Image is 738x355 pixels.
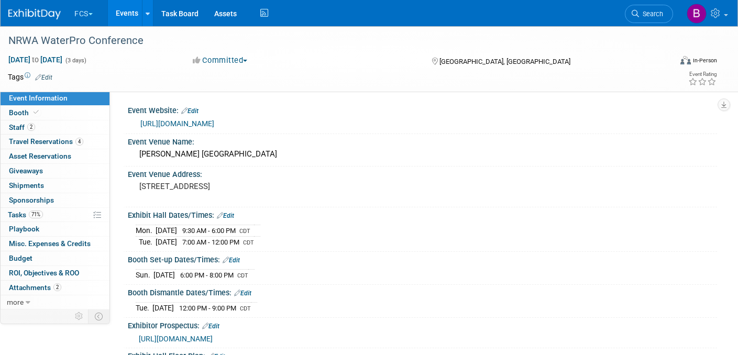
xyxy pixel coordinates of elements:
[182,238,239,246] span: 7:00 AM - 12:00 PM
[687,4,707,24] img: Barb DeWyer
[8,210,43,219] span: Tasks
[625,5,673,23] a: Search
[1,120,109,135] a: Staff2
[128,134,717,147] div: Event Venue Name:
[139,335,213,343] a: [URL][DOMAIN_NAME]
[240,305,251,312] span: CDT
[9,94,68,102] span: Event Information
[75,138,83,146] span: 4
[1,135,109,149] a: Travel Reservations4
[7,298,24,306] span: more
[1,295,109,309] a: more
[140,119,214,128] a: [URL][DOMAIN_NAME]
[9,152,71,160] span: Asset Reservations
[9,254,32,262] span: Budget
[9,137,83,146] span: Travel Reservations
[1,106,109,120] a: Booth
[70,309,89,323] td: Personalize Event Tab Strip
[9,196,54,204] span: Sponsorships
[182,227,236,235] span: 9:30 AM - 6:00 PM
[243,239,254,246] span: CDT
[89,309,110,323] td: Toggle Event Tabs
[35,74,52,81] a: Edit
[612,54,717,70] div: Event Format
[156,225,177,237] td: [DATE]
[688,72,717,77] div: Event Rating
[128,252,717,265] div: Booth Set-up Dates/Times:
[1,281,109,295] a: Attachments2
[34,109,39,115] i: Booth reservation complete
[8,72,52,82] td: Tags
[639,10,663,18] span: Search
[30,56,40,64] span: to
[9,167,43,175] span: Giveaways
[9,108,41,117] span: Booth
[9,239,91,248] span: Misc. Expenses & Credits
[29,210,43,218] span: 71%
[9,283,61,292] span: Attachments
[1,164,109,178] a: Giveaways
[128,167,717,180] div: Event Venue Address:
[139,182,362,191] pre: [STREET_ADDRESS]
[136,270,153,281] td: Sun.
[223,257,240,264] a: Edit
[27,123,35,131] span: 2
[217,212,234,219] a: Edit
[180,271,234,279] span: 6:00 PM - 8:00 PM
[1,251,109,265] a: Budget
[1,208,109,222] a: Tasks71%
[1,222,109,236] a: Playbook
[136,225,156,237] td: Mon.
[128,207,717,221] div: Exhibit Hall Dates/Times:
[181,107,199,115] a: Edit
[1,91,109,105] a: Event Information
[439,58,570,65] span: [GEOGRAPHIC_DATA], [GEOGRAPHIC_DATA]
[237,272,248,279] span: CDT
[9,269,79,277] span: ROI, Objectives & ROO
[680,56,691,64] img: Format-Inperson.png
[152,303,174,314] td: [DATE]
[239,228,250,235] span: CDT
[1,237,109,251] a: Misc. Expenses & Credits
[1,193,109,207] a: Sponsorships
[153,270,175,281] td: [DATE]
[1,179,109,193] a: Shipments
[136,303,152,314] td: Tue.
[234,290,251,297] a: Edit
[8,55,63,64] span: [DATE] [DATE]
[8,9,61,19] img: ExhibitDay
[136,237,156,248] td: Tue.
[128,318,717,331] div: Exhibitor Prospectus:
[9,181,44,190] span: Shipments
[156,237,177,248] td: [DATE]
[1,266,109,280] a: ROI, Objectives & ROO
[692,57,717,64] div: In-Person
[179,304,236,312] span: 12:00 PM - 9:00 PM
[9,123,35,131] span: Staff
[64,57,86,64] span: (3 days)
[128,103,717,116] div: Event Website:
[53,283,61,291] span: 2
[136,146,709,162] div: [PERSON_NAME] [GEOGRAPHIC_DATA]
[1,149,109,163] a: Asset Reservations
[202,323,219,330] a: Edit
[9,225,39,233] span: Playbook
[189,55,251,66] button: Committed
[5,31,657,50] div: NRWA WaterPro Conference
[128,285,717,298] div: Booth Dismantle Dates/Times:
